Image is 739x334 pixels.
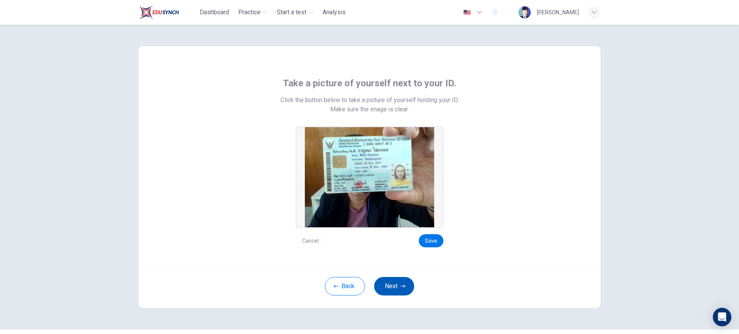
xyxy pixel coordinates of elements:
[713,308,731,326] div: Open Intercom Messenger
[305,127,434,227] img: preview screemshot
[238,8,261,17] span: Practice
[319,5,349,19] button: Analysis
[323,8,346,17] span: Analysis
[200,8,229,17] span: Dashboard
[419,234,443,247] button: Save
[283,77,456,89] span: Take a picture of yourself next to your ID.
[139,5,179,20] img: Train Test logo
[197,5,232,19] button: Dashboard
[518,6,531,18] img: Profile picture
[537,8,579,17] div: [PERSON_NAME]
[296,234,325,247] button: Cancel
[374,277,414,295] button: Next
[325,277,365,295] button: Back
[330,105,409,114] span: Make sure the image is clear.
[277,8,306,17] span: Start a test
[281,96,459,105] span: Click the button below to take a picture of yourself holding your ID.
[235,5,271,19] button: Practice
[139,5,197,20] a: Train Test logo
[274,5,316,19] button: Start a test
[462,10,472,15] img: en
